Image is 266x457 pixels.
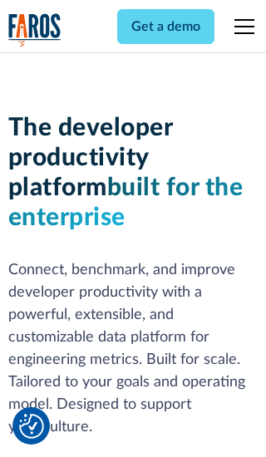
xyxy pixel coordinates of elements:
[224,7,258,47] div: menu
[8,259,259,439] p: Connect, benchmark, and improve developer productivity with a powerful, extensible, and customiza...
[8,13,62,47] a: home
[19,414,44,439] button: Cookie Settings
[8,13,62,47] img: Logo of the analytics and reporting company Faros.
[8,175,244,230] span: built for the enterprise
[8,113,259,233] h1: The developer productivity platform
[117,9,214,44] a: Get a demo
[19,414,44,439] img: Revisit consent button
